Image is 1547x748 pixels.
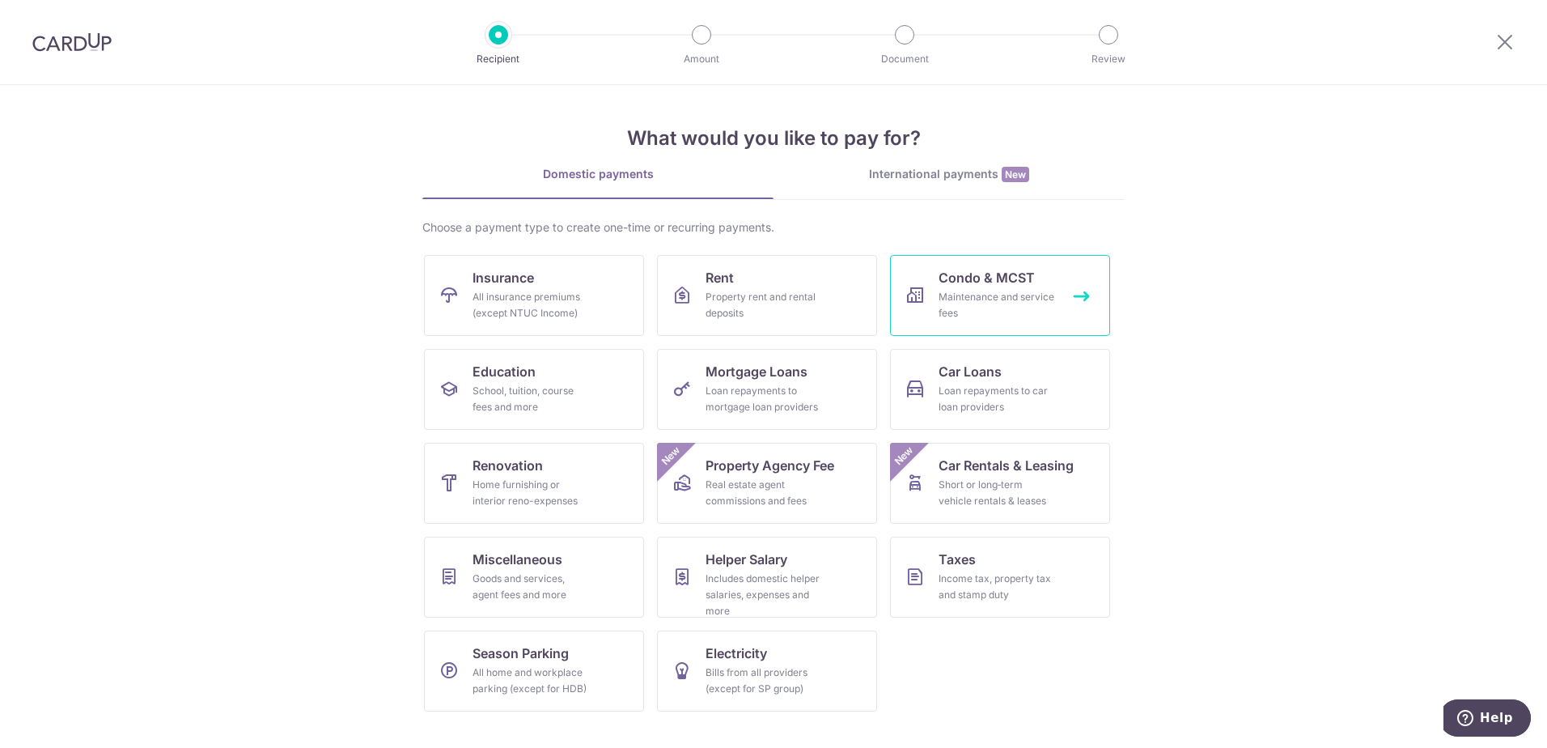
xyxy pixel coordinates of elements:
[424,255,644,336] a: InsuranceAll insurance premiums (except NTUC Income)
[424,631,644,712] a: Season ParkingAll home and workplace parking (except for HDB)
[657,349,877,430] a: Mortgage LoansLoan repayments to mortgage loan providers
[473,383,589,415] div: School, tuition, course fees and more
[657,537,877,618] a: Helper SalaryIncludes domestic helper salaries, expenses and more
[1002,167,1029,182] span: New
[473,268,534,287] span: Insurance
[439,51,558,67] p: Recipient
[706,289,822,321] div: Property rent and rental deposits
[422,124,1125,153] h4: What would you like to pay for?
[1443,699,1531,740] iframe: Opens a widget where you can find more information
[890,443,1110,524] a: Car Rentals & LeasingShort or long‑term vehicle rentals & leasesNew
[422,219,1125,236] div: Choose a payment type to create one-time or recurring payments.
[424,349,644,430] a: EducationSchool, tuition, course fees and more
[939,383,1055,415] div: Loan repayments to car loan providers
[658,443,684,470] span: New
[890,537,1110,618] a: TaxesIncome tax, property tax and stamp duty
[845,51,964,67] p: Document
[424,443,644,524] a: RenovationHome furnishing or interior reno-expenses
[939,268,1035,287] span: Condo & MCST
[657,255,877,336] a: RentProperty rent and rental deposits
[706,550,787,569] span: Helper Salary
[706,477,822,509] div: Real estate agent commissions and fees
[473,550,562,569] span: Miscellaneous
[36,11,70,26] span: Help
[424,537,644,618] a: MiscellaneousGoods and services, agent fees and more
[706,268,734,287] span: Rent
[657,443,877,524] a: Property Agency FeeReal estate agent commissions and feesNew
[890,255,1110,336] a: Condo & MCSTMaintenance and service fees
[939,362,1002,381] span: Car Loans
[1049,51,1168,67] p: Review
[890,349,1110,430] a: Car LoansLoan repayments to car loan providers
[939,477,1055,509] div: Short or long‑term vehicle rentals & leases
[939,571,1055,603] div: Income tax, property tax and stamp duty
[706,362,807,381] span: Mortgage Loans
[706,665,822,697] div: Bills from all providers (except for SP group)
[657,631,877,712] a: ElectricityBills from all providers (except for SP group)
[473,644,569,663] span: Season Parking
[939,550,976,569] span: Taxes
[473,289,589,321] div: All insurance premiums (except NTUC Income)
[642,51,761,67] p: Amount
[891,443,918,470] span: New
[473,571,589,603] div: Goods and services, agent fees and more
[706,571,822,619] div: Includes domestic helper salaries, expenses and more
[473,362,536,381] span: Education
[32,32,112,52] img: CardUp
[773,166,1125,183] div: International payments
[706,383,822,415] div: Loan repayments to mortgage loan providers
[473,665,589,697] div: All home and workplace parking (except for HDB)
[706,644,767,663] span: Electricity
[422,166,773,182] div: Domestic payments
[939,289,1055,321] div: Maintenance and service fees
[939,456,1074,475] span: Car Rentals & Leasing
[706,456,834,475] span: Property Agency Fee
[473,477,589,509] div: Home furnishing or interior reno-expenses
[473,456,543,475] span: Renovation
